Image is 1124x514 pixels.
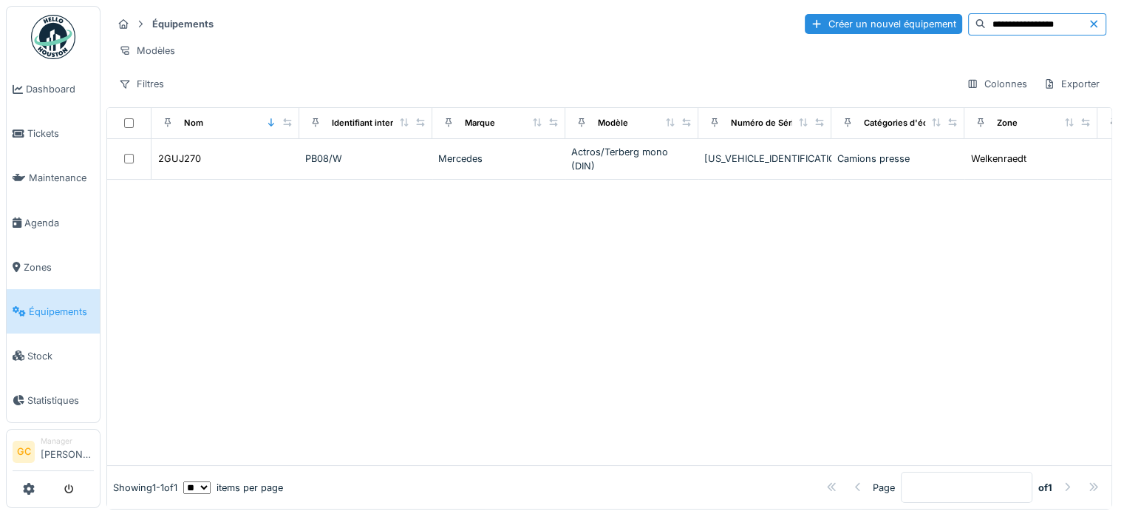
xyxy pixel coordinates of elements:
span: Maintenance [29,171,94,185]
a: Agenda [7,200,100,245]
div: 2GUJ270 [158,152,201,166]
div: Exporter [1037,73,1106,95]
div: [US_VEHICLE_IDENTIFICATION_NUMBER] [704,152,825,166]
span: Statistiques [27,393,94,408]
a: Maintenance [7,156,100,200]
span: Zones [24,260,94,274]
div: Camions presse [837,152,958,166]
div: Modèles [112,40,182,61]
div: Page [873,481,895,495]
span: Équipements [29,305,94,319]
div: Welkenraedt [971,152,1026,166]
li: GC [13,441,35,463]
span: Stock [27,349,94,363]
div: Catégories d'équipement [864,117,967,129]
div: PB08/W [305,152,426,166]
img: Badge_color-CXgf-gQk.svg [31,15,75,59]
span: Dashboard [26,82,94,96]
div: Modèle [598,117,628,129]
div: Créer un nouvel équipement [805,14,962,34]
div: Zone [997,117,1018,129]
div: Mercedes [438,152,559,166]
a: Dashboard [7,67,100,112]
div: Nom [184,117,203,129]
a: Stock [7,334,100,378]
div: Marque [465,117,495,129]
div: items per page [183,481,283,495]
a: GC Manager[PERSON_NAME] [13,436,94,471]
span: Tickets [27,126,94,141]
div: Showing 1 - 1 of 1 [113,481,177,495]
div: Identifiant interne [332,117,403,129]
strong: of 1 [1038,481,1052,495]
a: Statistiques [7,378,100,422]
div: Filtres [112,73,171,95]
a: Zones [7,245,100,289]
a: Tickets [7,112,100,156]
div: Colonnes [960,73,1034,95]
div: Manager [41,436,94,447]
span: Agenda [24,216,94,230]
a: Équipements [7,289,100,334]
div: Actros/Terberg mono (DIN) [571,145,692,173]
strong: Équipements [146,17,219,31]
div: Numéro de Série [731,117,799,129]
li: [PERSON_NAME] [41,436,94,467]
